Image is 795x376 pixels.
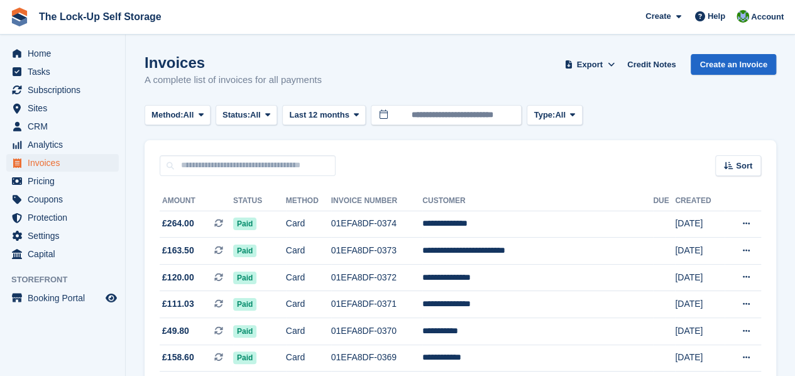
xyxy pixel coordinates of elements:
[6,209,119,226] a: menu
[162,271,194,284] span: £120.00
[162,351,194,364] span: £158.60
[289,109,349,121] span: Last 12 months
[282,105,366,126] button: Last 12 months
[286,345,331,372] td: Card
[286,318,331,345] td: Card
[534,109,555,121] span: Type:
[6,289,119,307] a: menu
[145,54,322,71] h1: Invoices
[28,63,103,80] span: Tasks
[28,289,103,307] span: Booking Portal
[184,109,194,121] span: All
[233,218,256,230] span: Paid
[222,109,250,121] span: Status:
[691,54,776,75] a: Create an Invoice
[162,297,194,311] span: £111.03
[6,172,119,190] a: menu
[751,11,784,23] span: Account
[6,99,119,117] a: menu
[675,238,725,265] td: [DATE]
[653,191,675,211] th: Due
[28,172,103,190] span: Pricing
[555,109,566,121] span: All
[145,105,211,126] button: Method: All
[577,58,603,71] span: Export
[6,227,119,245] a: menu
[675,345,725,372] td: [DATE]
[10,8,29,26] img: stora-icon-8386f47178a22dfd0bd8f6a31ec36ba5ce8667c1dd55bd0f319d3a0aa187defe.svg
[736,160,752,172] span: Sort
[331,191,423,211] th: Invoice Number
[28,118,103,135] span: CRM
[286,238,331,265] td: Card
[162,217,194,230] span: £264.00
[162,324,189,338] span: £49.80
[28,45,103,62] span: Home
[6,63,119,80] a: menu
[160,191,233,211] th: Amount
[331,345,423,372] td: 01EFA8DF-0369
[28,99,103,117] span: Sites
[28,81,103,99] span: Subscriptions
[6,136,119,153] a: menu
[331,264,423,291] td: 01EFA8DF-0372
[28,191,103,208] span: Coupons
[737,10,749,23] img: Andrew Beer
[6,245,119,263] a: menu
[708,10,725,23] span: Help
[28,154,103,172] span: Invoices
[286,191,331,211] th: Method
[645,10,671,23] span: Create
[422,191,653,211] th: Customer
[6,81,119,99] a: menu
[233,272,256,284] span: Paid
[527,105,582,126] button: Type: All
[6,118,119,135] a: menu
[162,244,194,257] span: £163.50
[28,209,103,226] span: Protection
[11,274,125,286] span: Storefront
[233,325,256,338] span: Paid
[286,264,331,291] td: Card
[151,109,184,121] span: Method:
[34,6,167,27] a: The Lock-Up Self Storage
[331,318,423,345] td: 01EFA8DF-0370
[233,245,256,257] span: Paid
[145,73,322,87] p: A complete list of invoices for all payments
[622,54,681,75] a: Credit Notes
[331,211,423,238] td: 01EFA8DF-0374
[331,238,423,265] td: 01EFA8DF-0373
[6,45,119,62] a: menu
[28,136,103,153] span: Analytics
[6,191,119,208] a: menu
[331,291,423,318] td: 01EFA8DF-0371
[233,351,256,364] span: Paid
[233,298,256,311] span: Paid
[286,291,331,318] td: Card
[28,227,103,245] span: Settings
[286,211,331,238] td: Card
[233,191,286,211] th: Status
[675,211,725,238] td: [DATE]
[104,290,119,306] a: Preview store
[216,105,277,126] button: Status: All
[675,291,725,318] td: [DATE]
[250,109,261,121] span: All
[675,191,725,211] th: Created
[675,264,725,291] td: [DATE]
[28,245,103,263] span: Capital
[6,154,119,172] a: menu
[562,54,617,75] button: Export
[675,318,725,345] td: [DATE]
